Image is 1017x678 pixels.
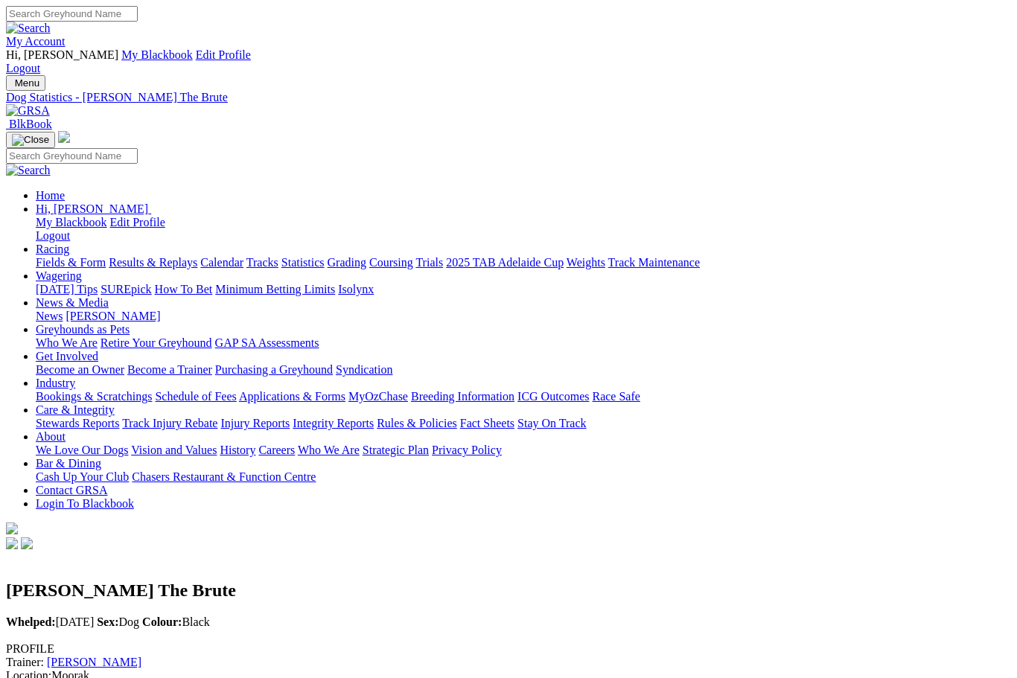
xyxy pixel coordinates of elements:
[6,148,138,164] input: Search
[36,484,107,496] a: Contact GRSA
[36,189,65,202] a: Home
[36,430,66,443] a: About
[36,417,119,429] a: Stewards Reports
[122,417,217,429] a: Track Injury Rebate
[592,390,640,403] a: Race Safe
[6,22,51,35] img: Search
[36,323,130,336] a: Greyhounds as Pets
[36,336,98,349] a: Who We Are
[36,457,101,470] a: Bar & Dining
[36,310,63,322] a: News
[36,296,109,309] a: News & Media
[293,417,374,429] a: Integrity Reports
[36,403,115,416] a: Care & Integrity
[155,283,213,295] a: How To Bet
[200,256,243,269] a: Calendar
[36,283,98,295] a: [DATE] Tips
[21,537,33,549] img: twitter.svg
[6,62,40,74] a: Logout
[12,134,49,146] img: Close
[36,444,128,456] a: We Love Our Dogs
[608,256,700,269] a: Track Maintenance
[6,615,94,628] span: [DATE]
[6,75,45,91] button: Toggle navigation
[6,48,118,61] span: Hi, [PERSON_NAME]
[6,6,138,22] input: Search
[363,444,429,456] a: Strategic Plan
[36,497,134,510] a: Login To Blackbook
[196,48,251,61] a: Edit Profile
[328,256,366,269] a: Grading
[6,581,1011,601] h2: [PERSON_NAME] The Brute
[446,256,564,269] a: 2025 TAB Adelaide Cup
[215,363,333,376] a: Purchasing a Greyhound
[411,390,514,403] a: Breeding Information
[47,656,141,668] a: [PERSON_NAME]
[432,444,502,456] a: Privacy Policy
[36,202,151,215] a: Hi, [PERSON_NAME]
[36,390,1011,403] div: Industry
[142,615,210,628] span: Black
[348,390,408,403] a: MyOzChase
[6,642,1011,656] div: PROFILE
[258,444,295,456] a: Careers
[36,216,1011,243] div: Hi, [PERSON_NAME]
[36,216,107,228] a: My Blackbook
[36,283,1011,296] div: Wagering
[336,363,392,376] a: Syndication
[15,77,39,89] span: Menu
[155,390,236,403] a: Schedule of Fees
[6,91,1011,104] a: Dog Statistics - [PERSON_NAME] The Brute
[6,615,56,628] b: Whelped:
[142,615,182,628] b: Colour:
[338,283,374,295] a: Isolynx
[6,522,18,534] img: logo-grsa-white.png
[36,470,1011,484] div: Bar & Dining
[36,256,1011,269] div: Racing
[97,615,118,628] b: Sex:
[246,256,278,269] a: Tracks
[58,131,70,143] img: logo-grsa-white.png
[6,537,18,549] img: facebook.svg
[36,202,148,215] span: Hi, [PERSON_NAME]
[66,310,160,322] a: [PERSON_NAME]
[36,390,152,403] a: Bookings & Scratchings
[36,243,69,255] a: Racing
[36,363,1011,377] div: Get Involved
[298,444,360,456] a: Who We Are
[36,470,129,483] a: Cash Up Your Club
[415,256,443,269] a: Trials
[101,283,151,295] a: SUREpick
[6,104,50,118] img: GRSA
[6,656,44,668] span: Trainer:
[9,118,52,130] span: BlkBook
[127,363,212,376] a: Become a Trainer
[36,256,106,269] a: Fields & Form
[36,377,75,389] a: Industry
[36,444,1011,457] div: About
[110,216,165,228] a: Edit Profile
[281,256,325,269] a: Statistics
[36,336,1011,350] div: Greyhounds as Pets
[220,417,290,429] a: Injury Reports
[6,35,66,48] a: My Account
[36,363,124,376] a: Become an Owner
[109,256,197,269] a: Results & Replays
[517,390,589,403] a: ICG Outcomes
[6,118,52,130] a: BlkBook
[36,310,1011,323] div: News & Media
[121,48,193,61] a: My Blackbook
[6,132,55,148] button: Toggle navigation
[6,48,1011,75] div: My Account
[220,444,255,456] a: History
[369,256,413,269] a: Coursing
[101,336,212,349] a: Retire Your Greyhound
[460,417,514,429] a: Fact Sheets
[215,283,335,295] a: Minimum Betting Limits
[377,417,457,429] a: Rules & Policies
[97,615,139,628] span: Dog
[567,256,605,269] a: Weights
[6,164,51,177] img: Search
[132,470,316,483] a: Chasers Restaurant & Function Centre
